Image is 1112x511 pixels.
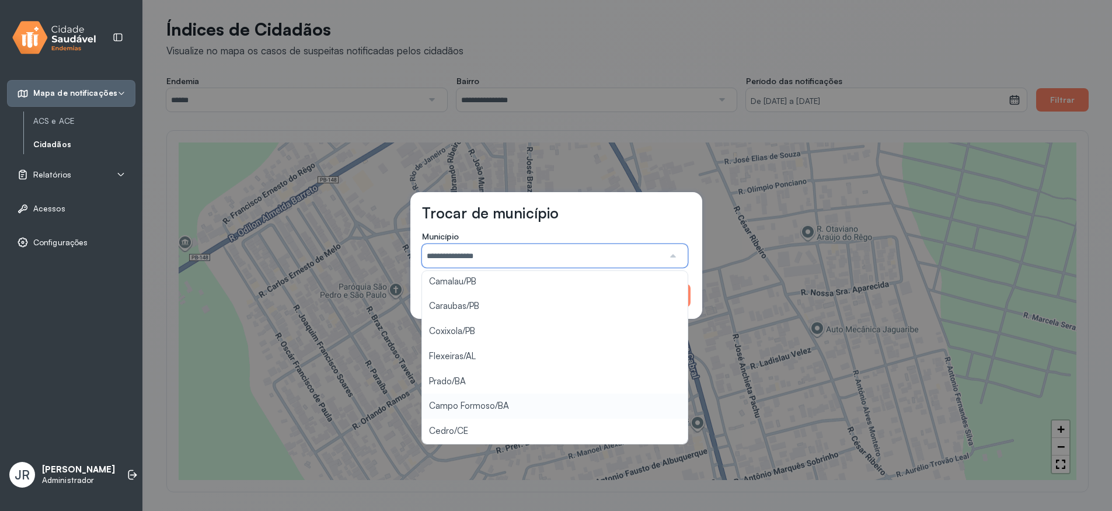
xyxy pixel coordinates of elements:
a: ACS e ACE [33,114,135,128]
span: Município [422,231,459,242]
span: JR [15,467,30,482]
li: Cedro/CE [422,419,688,444]
span: Relatórios [33,170,71,180]
a: Configurações [17,237,126,248]
h3: Trocar de município [422,204,559,222]
a: Cidadãos [33,137,135,152]
p: Administrador [42,475,115,485]
li: Coxixola/PB [422,319,688,344]
span: Configurações [33,238,88,248]
span: Acessos [33,204,65,214]
img: logo.svg [12,19,96,57]
a: ACS e ACE [33,116,135,126]
li: Prado/BA [422,369,688,394]
li: Camalau/PB [422,269,688,294]
li: Flexeiras/AL [422,344,688,369]
li: Campo Formoso/BA [422,394,688,419]
span: Mapa de notificações [33,88,117,98]
a: Acessos [17,203,126,214]
a: Cidadãos [33,140,135,150]
li: Caraubas/PB [422,294,688,319]
p: [PERSON_NAME] [42,464,115,475]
